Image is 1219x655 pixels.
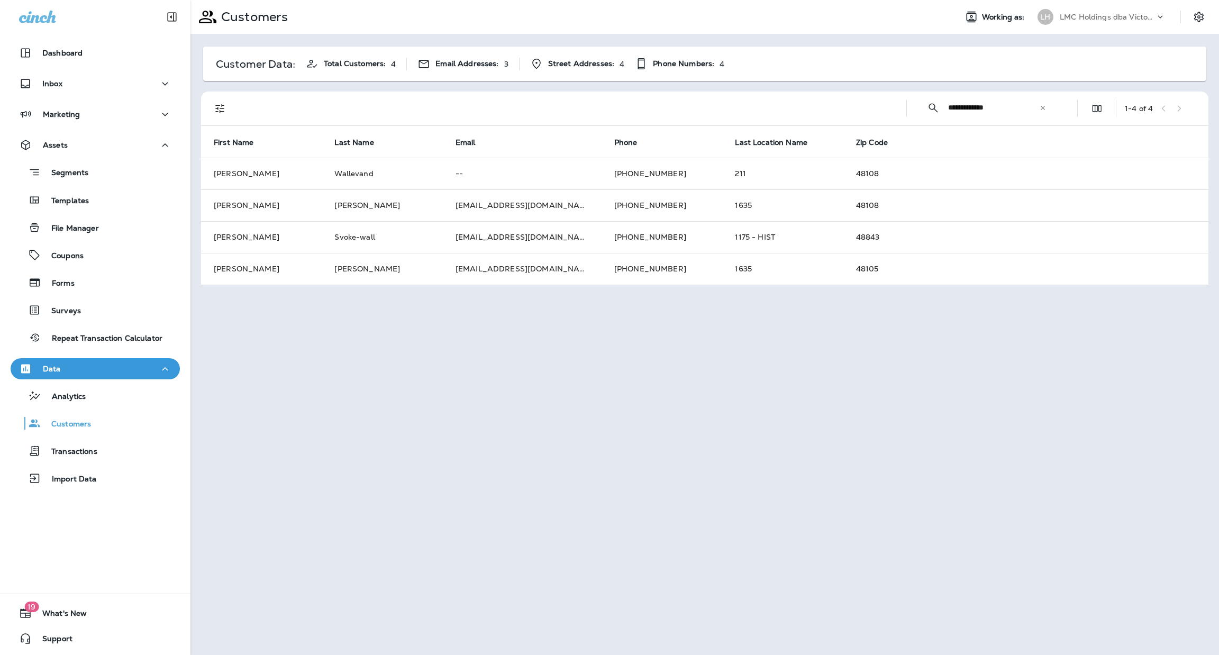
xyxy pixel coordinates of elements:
[1038,9,1053,25] div: LH
[856,138,888,147] span: Zip Code
[720,60,724,68] p: 4
[1125,104,1153,113] div: 1 - 4 of 4
[41,334,162,344] p: Repeat Transaction Calculator
[214,138,267,147] span: First Name
[41,420,91,430] p: Customers
[11,467,180,489] button: Import Data
[217,9,288,25] p: Customers
[41,475,97,485] p: Import Data
[157,6,187,28] button: Collapse Sidebar
[614,138,651,147] span: Phone
[1189,7,1208,26] button: Settings
[11,326,180,349] button: Repeat Transaction Calculator
[11,358,180,379] button: Data
[456,138,476,147] span: Email
[201,158,322,189] td: [PERSON_NAME]
[735,264,752,274] span: 1635
[11,189,180,211] button: Templates
[201,253,322,285] td: [PERSON_NAME]
[653,59,714,68] span: Phone Numbers:
[201,221,322,253] td: [PERSON_NAME]
[11,104,180,125] button: Marketing
[11,73,180,94] button: Inbox
[43,110,80,119] p: Marketing
[322,221,442,253] td: Svoke-wall
[923,97,944,119] button: Collapse Search
[11,216,180,239] button: File Manager
[735,169,745,178] span: 211
[602,158,722,189] td: [PHONE_NUMBER]
[324,59,386,68] span: Total Customers:
[443,221,602,253] td: [EMAIL_ADDRESS][DOMAIN_NAME]
[602,189,722,221] td: [PHONE_NUMBER]
[11,299,180,321] button: Surveys
[1086,98,1107,119] button: Edit Fields
[843,253,1208,285] td: 48105
[843,158,1208,189] td: 48108
[843,221,1208,253] td: 48843
[456,138,489,147] span: Email
[11,628,180,649] button: Support
[41,306,81,316] p: Surveys
[735,201,752,210] span: 1635
[11,412,180,434] button: Customers
[620,60,624,68] p: 4
[602,221,722,253] td: [PHONE_NUMBER]
[32,634,72,647] span: Support
[443,253,602,285] td: [EMAIL_ADDRESS][DOMAIN_NAME]
[735,138,821,147] span: Last Location Name
[41,392,86,402] p: Analytics
[216,60,295,68] p: Customer Data:
[42,79,62,88] p: Inbox
[41,251,84,261] p: Coupons
[443,189,602,221] td: [EMAIL_ADDRESS][DOMAIN_NAME]
[504,60,508,68] p: 3
[322,189,442,221] td: [PERSON_NAME]
[856,138,902,147] span: Zip Code
[322,253,442,285] td: [PERSON_NAME]
[201,189,322,221] td: [PERSON_NAME]
[24,602,39,612] span: 19
[11,134,180,156] button: Assets
[456,169,589,178] p: --
[322,158,442,189] td: Wallevand
[1060,13,1155,21] p: LMC Holdings dba Victory Lane Quick Oil Change
[11,42,180,63] button: Dashboard
[735,232,775,242] span: 1175 - HIST
[11,603,180,624] button: 19What's New
[843,189,1208,221] td: 48108
[41,279,75,289] p: Forms
[614,138,638,147] span: Phone
[42,49,83,57] p: Dashboard
[435,59,498,68] span: Email Addresses:
[41,196,89,206] p: Templates
[11,385,180,407] button: Analytics
[334,138,387,147] span: Last Name
[32,609,87,622] span: What's New
[214,138,253,147] span: First Name
[334,138,374,147] span: Last Name
[11,440,180,462] button: Transactions
[43,365,61,373] p: Data
[210,98,231,119] button: Filters
[735,138,807,147] span: Last Location Name
[11,244,180,266] button: Coupons
[41,447,97,457] p: Transactions
[548,59,614,68] span: Street Addresses:
[11,271,180,294] button: Forms
[391,60,396,68] p: 4
[11,161,180,184] button: Segments
[982,13,1027,22] span: Working as:
[602,253,722,285] td: [PHONE_NUMBER]
[41,224,99,234] p: File Manager
[43,141,68,149] p: Assets
[41,168,88,179] p: Segments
